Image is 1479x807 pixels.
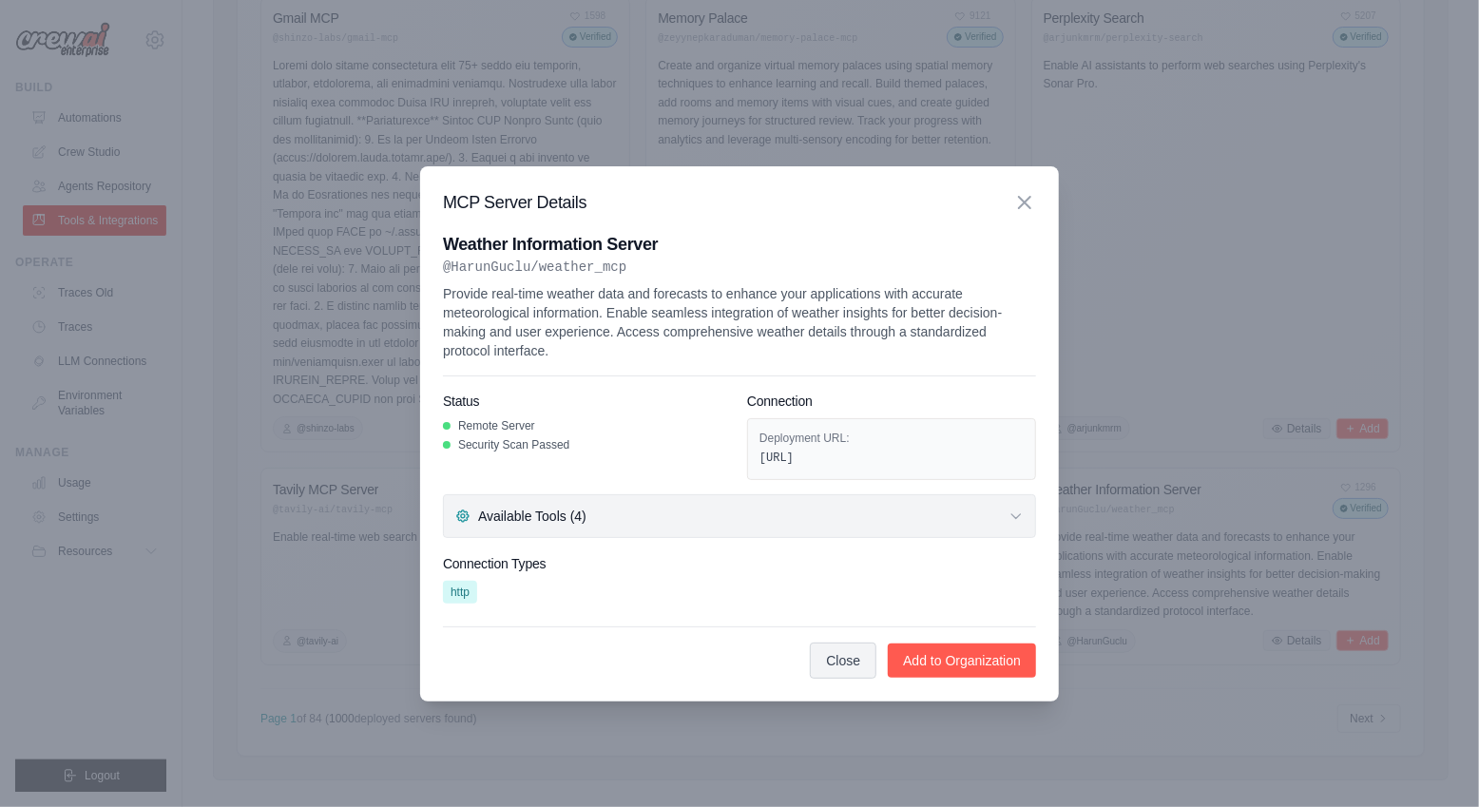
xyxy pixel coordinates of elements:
[443,231,1036,258] h3: Weather Information Server
[443,581,477,604] span: http
[443,494,1036,538] button: Available Tools (4)
[443,284,1036,360] p: Provide real-time weather data and forecasts to enhance your applications with accurate meteorolo...
[443,392,732,411] h4: Status
[458,437,569,452] span: Security Scan Passed
[747,392,1036,411] h4: Connection
[810,643,876,679] button: Close
[759,450,1024,469] div: [URL]
[443,189,586,216] h3: MCP Server Details
[478,507,586,526] span: Available Tools (4)
[443,554,1036,573] h4: Connection Types
[888,644,1036,678] button: Add to Organization
[759,431,1024,446] div: Deployment URL:
[458,418,535,433] span: Remote Server
[443,258,1036,277] p: @HarunGuclu/weather_mcp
